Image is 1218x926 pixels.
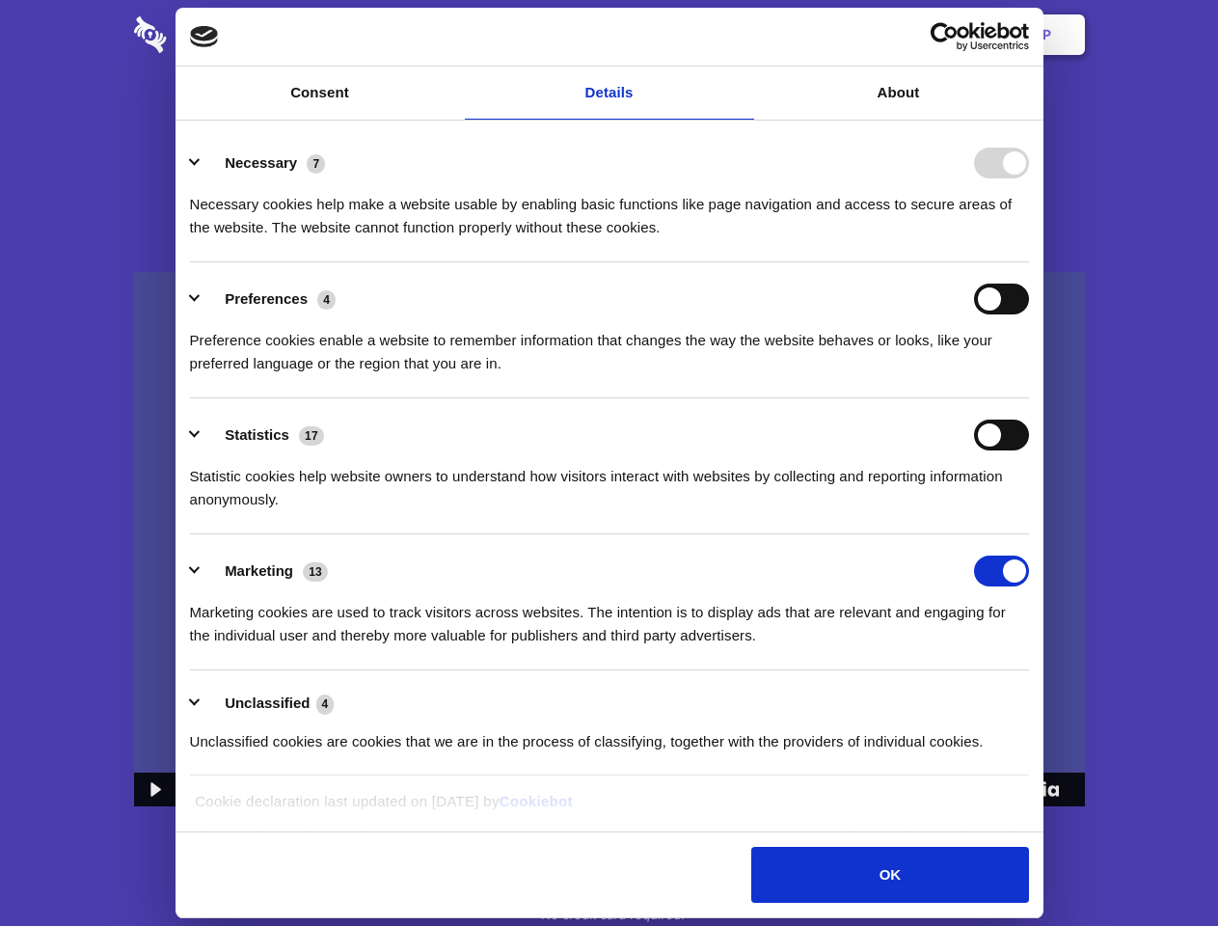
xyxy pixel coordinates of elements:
h1: Eliminate Slack Data Loss. [134,87,1085,156]
a: Cookiebot [500,793,573,809]
label: Marketing [225,562,293,579]
button: Unclassified (4) [190,692,346,716]
h4: Auto-redaction of sensitive data, encrypted data sharing and self-destructing private chats. Shar... [134,176,1085,239]
a: Pricing [566,5,650,65]
div: Preference cookies enable a website to remember information that changes the way the website beha... [190,314,1029,375]
a: Contact [782,5,871,65]
button: Marketing (13) [190,556,340,586]
span: 4 [317,290,336,310]
iframe: Drift Widget Chat Controller [1122,830,1195,903]
button: Necessary (7) [190,148,338,178]
a: Details [465,67,754,120]
label: Necessary [225,154,297,171]
span: 13 [303,562,328,582]
img: Sharesecret [134,272,1085,807]
span: 17 [299,426,324,446]
span: 7 [307,154,325,174]
button: OK [751,847,1028,903]
a: Usercentrics Cookiebot - opens in a new window [860,22,1029,51]
a: Login [875,5,959,65]
img: logo [190,26,219,47]
label: Preferences [225,290,308,307]
a: About [754,67,1043,120]
div: Cookie declaration last updated on [DATE] by [180,790,1038,828]
a: Consent [176,67,465,120]
label: Statistics [225,426,289,443]
button: Play Video [134,773,174,806]
div: Unclassified cookies are cookies that we are in the process of classifying, together with the pro... [190,716,1029,753]
img: logo-wordmark-white-trans-d4663122ce5f474addd5e946df7df03e33cb6a1c49d2221995e7729f52c070b2.svg [134,16,299,53]
div: Necessary cookies help make a website usable by enabling basic functions like page navigation and... [190,178,1029,239]
button: Preferences (4) [190,284,348,314]
div: Statistic cookies help website owners to understand how visitors interact with websites by collec... [190,450,1029,511]
span: 4 [316,694,335,714]
div: Marketing cookies are used to track visitors across websites. The intention is to display ads tha... [190,586,1029,647]
button: Statistics (17) [190,420,337,450]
